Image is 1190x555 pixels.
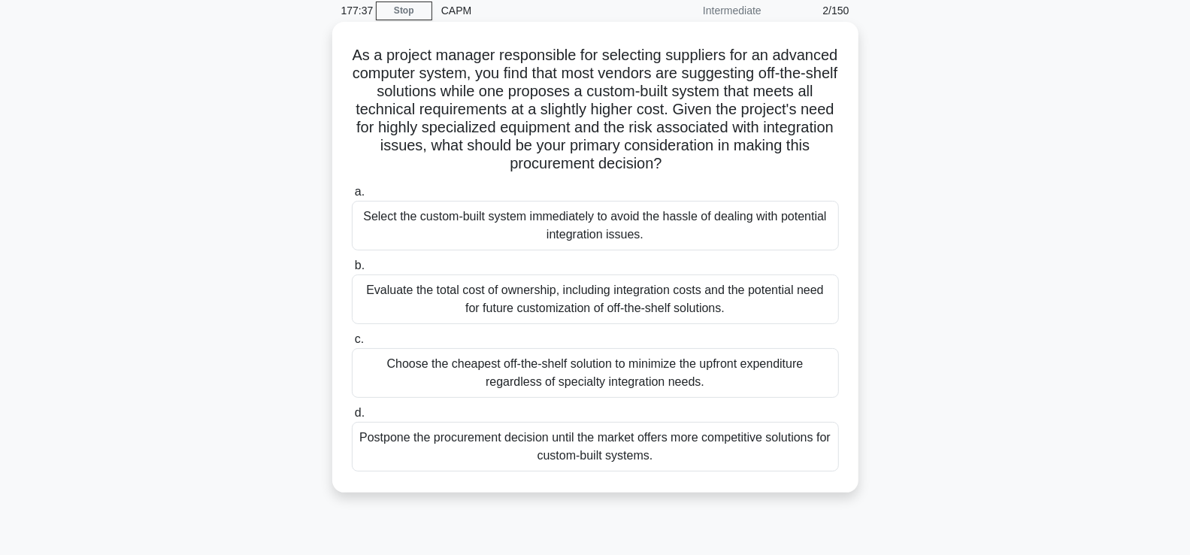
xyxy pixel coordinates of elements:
div: Postpone the procurement decision until the market offers more competitive solutions for custom-b... [352,422,839,472]
span: a. [355,185,365,198]
a: Stop [376,2,432,20]
div: Evaluate the total cost of ownership, including integration costs and the potential need for futu... [352,274,839,324]
div: Choose the cheapest off-the-shelf solution to minimize the upfront expenditure regardless of spec... [352,348,839,398]
h5: As a project manager responsible for selecting suppliers for an advanced computer system, you fin... [350,46,840,174]
div: Select the custom-built system immediately to avoid the hassle of dealing with potential integrat... [352,201,839,250]
span: b. [355,259,365,271]
span: d. [355,406,365,419]
span: c. [355,332,364,345]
